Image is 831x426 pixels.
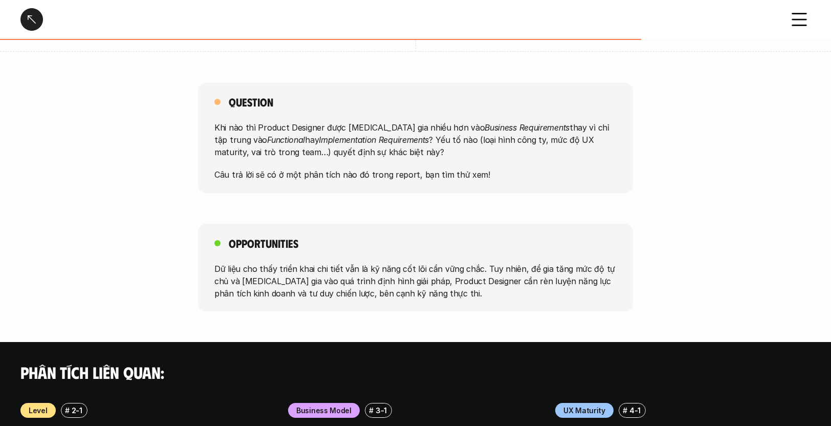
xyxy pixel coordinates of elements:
h5: Opportunities [229,236,298,250]
h4: Phân tích liên quan: [20,363,811,382]
h5: Question [229,95,273,109]
h6: # [368,407,373,414]
p: Câu trả lời sẽ có ở một phân tích nào đó trong report, bạn tìm thử xem! [214,168,617,181]
p: Dữ liệu cho thấy triển khai chi tiết vẫn là kỹ năng cốt lõi cần vững chắc. Tuy nhiên, để gia tăng... [214,262,617,299]
p: Khi nào thì Product Designer được [MEDICAL_DATA] gia nhiều hơn vào thay vì chỉ tập trung vào hay ... [214,121,617,158]
p: Level [29,405,48,416]
h6: # [623,407,627,414]
p: 2-1 [72,405,82,416]
h6: # [65,407,70,414]
p: Business Model [296,405,352,416]
p: 4-1 [629,405,641,416]
em: Business Requirements [485,122,570,133]
em: Implementation Requirements [319,135,429,145]
em: Functional [267,135,305,145]
p: UX Maturity [563,405,605,416]
p: 3-1 [376,405,387,416]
